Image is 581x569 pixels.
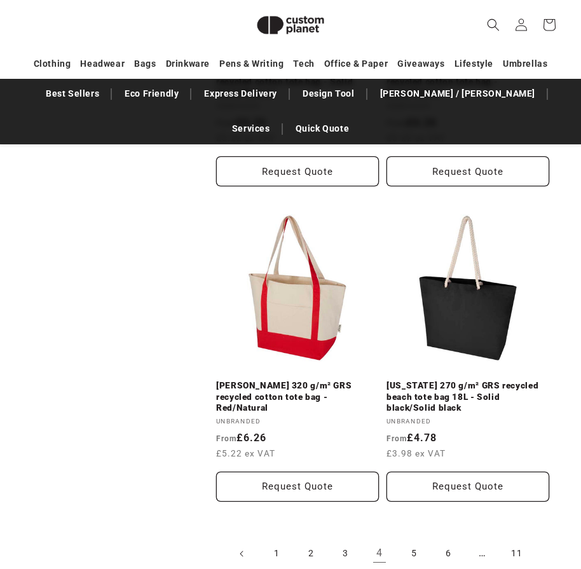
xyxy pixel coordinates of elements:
a: [PERSON_NAME] 320 g/m² GRS recycled cotton tote bag - Red/Natural [216,380,379,414]
a: Best Sellers [39,83,106,105]
a: Umbrellas [503,53,547,75]
a: Pens & Writing [219,53,284,75]
a: Headwear [80,53,125,75]
a: Eco Friendly [118,83,185,105]
a: Design Tool [296,83,361,105]
img: Custom Planet [246,5,335,45]
a: Lifestyle [455,53,493,75]
a: Quick Quote [289,118,356,140]
a: Previous page [228,540,256,568]
a: Office & Paper [324,53,388,75]
button: Request Quote [216,472,379,502]
a: Bags [134,53,156,75]
a: Page 2 [297,540,325,568]
a: [US_STATE] 270 g/m² GRS recycled beach tote bag 18L - Solid black/Solid black [386,380,549,414]
summary: Search [479,11,507,39]
a: Page 1 [263,540,290,568]
button: Request Quote [386,156,549,186]
a: Express Delivery [198,83,284,105]
a: Page 3 [331,540,359,568]
a: Services [226,118,277,140]
a: Drinkware [166,53,210,75]
a: [PERSON_NAME] / [PERSON_NAME] [374,83,542,105]
a: Giveaways [397,53,444,75]
a: Clothing [34,53,71,75]
a: Tech [293,53,314,75]
button: Request Quote [216,156,379,186]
